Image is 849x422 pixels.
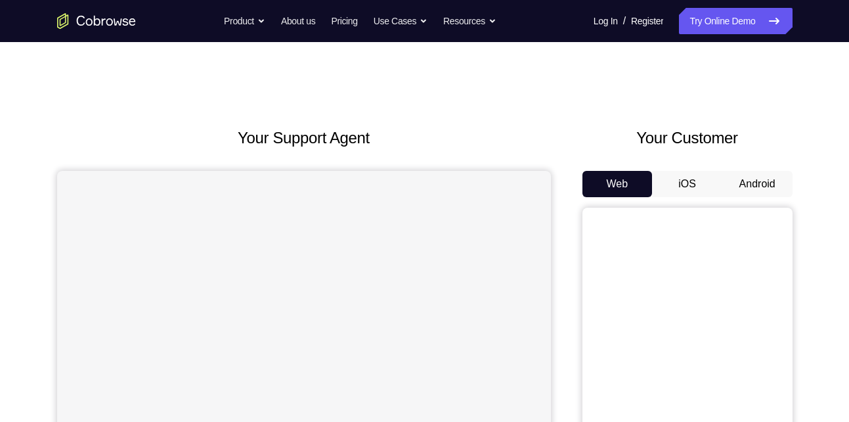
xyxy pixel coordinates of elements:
[224,8,265,34] button: Product
[652,171,722,197] button: iOS
[374,8,427,34] button: Use Cases
[443,8,496,34] button: Resources
[631,8,663,34] a: Register
[582,126,793,150] h2: Your Customer
[57,126,551,150] h2: Your Support Agent
[582,171,653,197] button: Web
[281,8,315,34] a: About us
[594,8,618,34] a: Log In
[623,13,626,29] span: /
[57,13,136,29] a: Go to the home page
[679,8,792,34] a: Try Online Demo
[331,8,357,34] a: Pricing
[722,171,793,197] button: Android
